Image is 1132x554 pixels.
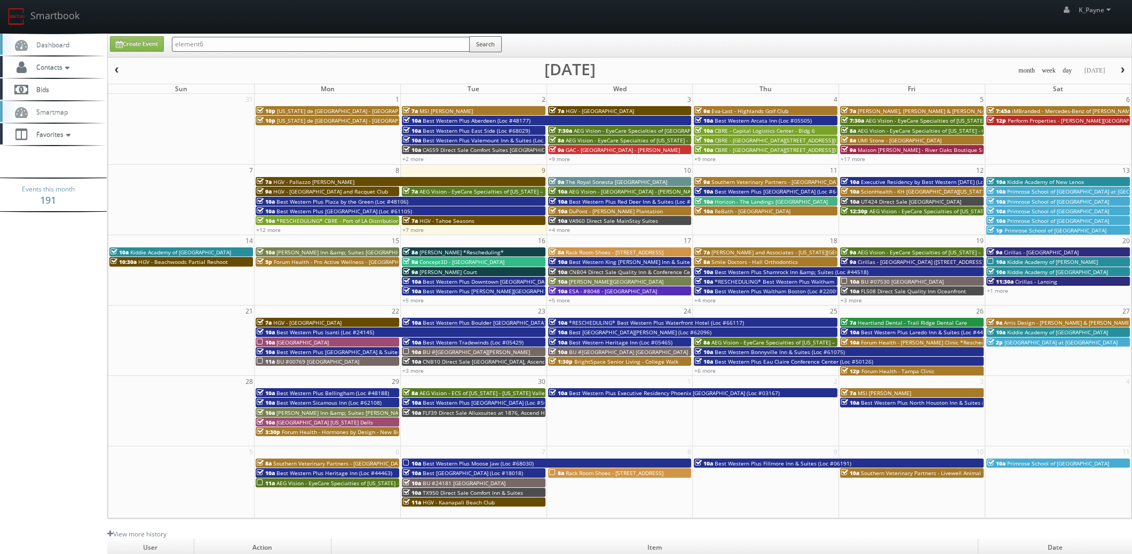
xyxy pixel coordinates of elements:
[759,84,772,93] span: Thu
[566,178,667,186] span: The Royal Sonesta [GEOGRAPHIC_DATA]
[975,165,985,176] span: 12
[569,348,688,356] span: BU #[GEOGRAPHIC_DATA] [GEOGRAPHIC_DATA]
[403,479,421,487] span: 10a
[276,479,466,487] span: AEG Vision - EyeCare Specialties of [US_STATE] – [PERSON_NAME] EyeCare
[861,198,961,205] span: UT424 Direct Sale [GEOGRAPHIC_DATA]
[276,409,408,416] span: [PERSON_NAME] Inn &amp; Suites [PERSON_NAME]
[423,127,530,134] span: Best Western Plus East Side (Loc #68029)
[257,107,275,115] span: 10p
[276,348,435,356] span: Best Western Plus [GEOGRAPHIC_DATA] & Suites (Loc #61086)
[276,358,359,365] span: BU #00769 [GEOGRAPHIC_DATA]
[257,348,275,356] span: 10a
[419,258,504,266] span: Concept3D - [GEOGRAPHIC_DATA]
[715,188,850,195] span: Best Western Plus [GEOGRAPHIC_DATA] (Loc #64008)
[549,328,567,336] span: 10a
[841,188,859,195] span: 10a
[277,117,424,124] span: [US_STATE] de [GEOGRAPHIC_DATA] - [GEOGRAPHIC_DATA]
[1121,165,1131,176] span: 13
[987,198,1006,205] span: 10a
[1007,268,1108,276] span: Kiddie Academy of [GEOGRAPHIC_DATA]
[110,258,137,266] span: 10:30a
[403,146,421,154] span: 10a
[257,188,272,195] span: 9a
[1007,178,1084,186] span: Kiddie Academy of New Lenox
[841,198,859,205] span: 10a
[841,146,856,154] span: 9a
[549,146,564,154] span: 9a
[841,469,859,477] span: 10a
[276,217,480,224] span: *RESCHEDULING* CBRE - Port of LA Distribution Center - [GEOGRAPHIC_DATA] 1
[549,137,564,144] span: 8a
[423,339,524,346] span: Best Western Tradewinds (Loc #05429)
[695,146,713,154] span: 10a
[257,258,272,266] span: 5p
[423,137,566,144] span: Best Western Plus Valemount Inn & Suites (Loc #62120)
[569,188,753,195] span: AEG Vision - [GEOGRAPHIC_DATA] - [PERSON_NAME][GEOGRAPHIC_DATA]
[987,268,1006,276] span: 10a
[694,296,716,304] a: +4 more
[549,217,567,224] span: 10a
[549,198,567,205] span: 10a
[1080,64,1109,77] button: [DATE]
[711,258,798,266] span: Smile Doctors - Hall Orthodontics
[569,207,663,215] span: DuPont - [PERSON_NAME] Plantation
[1015,278,1057,285] span: Cirillas - Lansing
[869,207,1058,215] span: AEG Vision - EyeCare Specialties of [US_STATE] – Cascade Family Eye Care
[1079,5,1114,14] span: K_Payne
[858,389,911,397] span: MSI [PERSON_NAME]
[686,94,692,105] span: 3
[403,217,418,224] span: 7a
[695,339,710,346] span: 8a
[110,248,129,256] span: 10a
[423,409,582,416] span: FLF39 Direct Sale Alluxsuites at 1876, Ascend Hotel Collection
[569,198,708,205] span: Best Western Plus Red Deer Inn & Suites (Loc #61062)
[695,198,713,205] span: 10a
[22,184,75,195] span: Events this month
[419,188,626,195] span: AEG Vision - EyeCare Specialties of [US_STATE] – EyeCare in [GEOGRAPHIC_DATA]
[423,278,587,285] span: Best Western Plus Downtown [GEOGRAPHIC_DATA] (Loc #48199)
[569,328,711,336] span: Best [GEOGRAPHIC_DATA][PERSON_NAME] (Loc #62096)
[403,489,421,496] span: 10a
[694,155,716,163] a: +9 more
[423,358,589,365] span: CNB10 Direct Sale [GEOGRAPHIC_DATA], Ascend Hotel Collection
[273,178,354,186] span: HGV - Pallazzo [PERSON_NAME]
[1004,227,1106,234] span: Primrose School of [GEOGRAPHIC_DATA]
[841,248,856,256] span: 9a
[273,188,388,195] span: HGV - [GEOGRAPHIC_DATA] and Racquet Club
[841,319,856,326] span: 7a
[566,248,663,256] span: Rack Room Shoes - [STREET_ADDRESS]
[423,479,505,487] span: BU #24181 [GEOGRAPHIC_DATA]
[715,348,845,356] span: Best Western Bonnyville Inn & Suites (Loc #61075)
[715,137,885,144] span: CBRE - [GEOGRAPHIC_DATA][STREET_ADDRESS][GEOGRAPHIC_DATA]
[987,287,1008,294] a: +1 more
[695,188,713,195] span: 10a
[423,489,523,496] span: TX950 Direct Sale Comfort Inn & Suites
[549,389,567,397] span: 10a
[841,296,862,304] a: +3 more
[715,127,815,134] span: CBRE - Capital Logistics Center - Bldg 6
[711,107,788,115] span: Eva-Last - Highlands Golf Club
[711,178,886,186] span: Southern Veterinary Partners - [GEOGRAPHIC_DATA][PERSON_NAME]
[695,248,710,256] span: 7a
[423,117,531,124] span: Best Western Plus Aberdeen (Loc #48177)
[257,319,272,326] span: 7a
[549,127,572,134] span: 7:30a
[419,389,590,397] span: AEG Vision - ECS of [US_STATE] - [US_STATE] Valley Family Eye Care
[541,94,547,105] span: 2
[841,399,859,406] span: 10a
[403,409,421,416] span: 10a
[257,389,275,397] span: 10a
[403,460,421,467] span: 10a
[549,155,570,163] a: +9 more
[861,469,1074,477] span: Southern Veterinary Partners - Livewell Animal Urgent Care of [GEOGRAPHIC_DATA]
[858,137,941,144] span: UMI Stone - [GEOGRAPHIC_DATA]
[403,348,421,356] span: 10a
[987,178,1006,186] span: 10a
[277,107,424,115] span: [US_STATE] de [GEOGRAPHIC_DATA] - [GEOGRAPHIC_DATA]
[1007,217,1109,224] span: Primrose School of [GEOGRAPHIC_DATA]
[715,146,885,154] span: CBRE - [GEOGRAPHIC_DATA][STREET_ADDRESS][GEOGRAPHIC_DATA]
[569,268,701,276] span: CNB04 Direct Sale Quality Inn & Conference Center
[715,460,851,467] span: Best Western Plus Fillmore Inn & Suites (Loc #06191)
[569,339,672,346] span: Best Western Heritage Inn (Loc #05465)
[987,217,1006,224] span: 10a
